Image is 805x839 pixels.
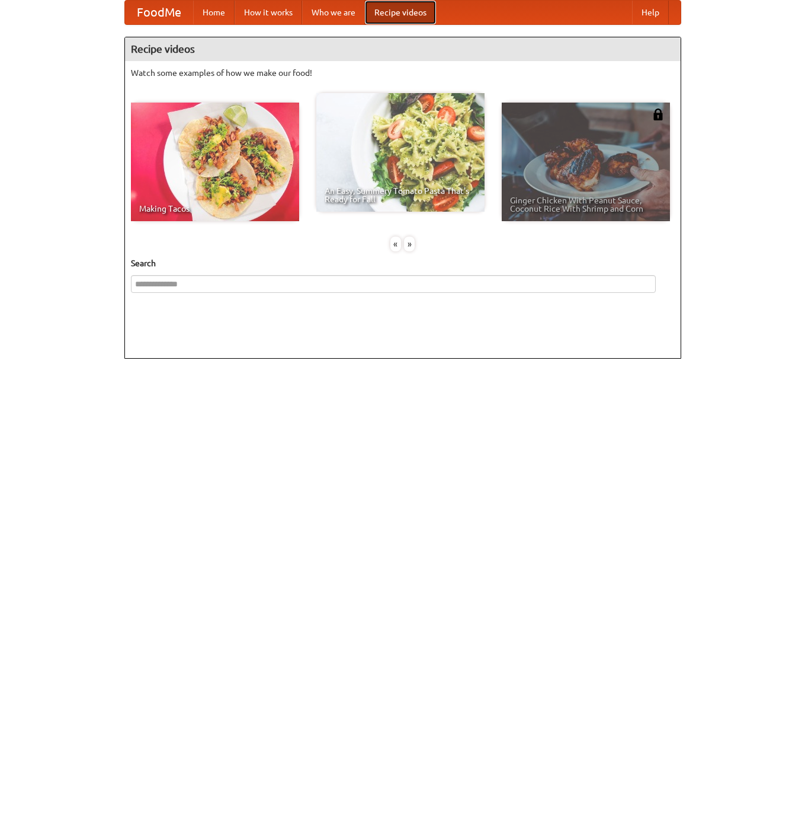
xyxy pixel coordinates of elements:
h4: Recipe videos [125,37,681,61]
a: Recipe videos [365,1,436,24]
a: Who we are [302,1,365,24]
div: » [404,237,415,251]
a: Help [632,1,669,24]
a: An Easy, Summery Tomato Pasta That's Ready for Fall [316,93,485,212]
a: Making Tacos [131,103,299,221]
span: An Easy, Summery Tomato Pasta That's Ready for Fall [325,187,476,203]
span: Making Tacos [139,205,291,213]
a: Home [193,1,235,24]
img: 483408.png [652,109,664,120]
div: « [390,237,401,251]
a: How it works [235,1,302,24]
a: FoodMe [125,1,193,24]
p: Watch some examples of how we make our food! [131,67,675,79]
h5: Search [131,257,675,269]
